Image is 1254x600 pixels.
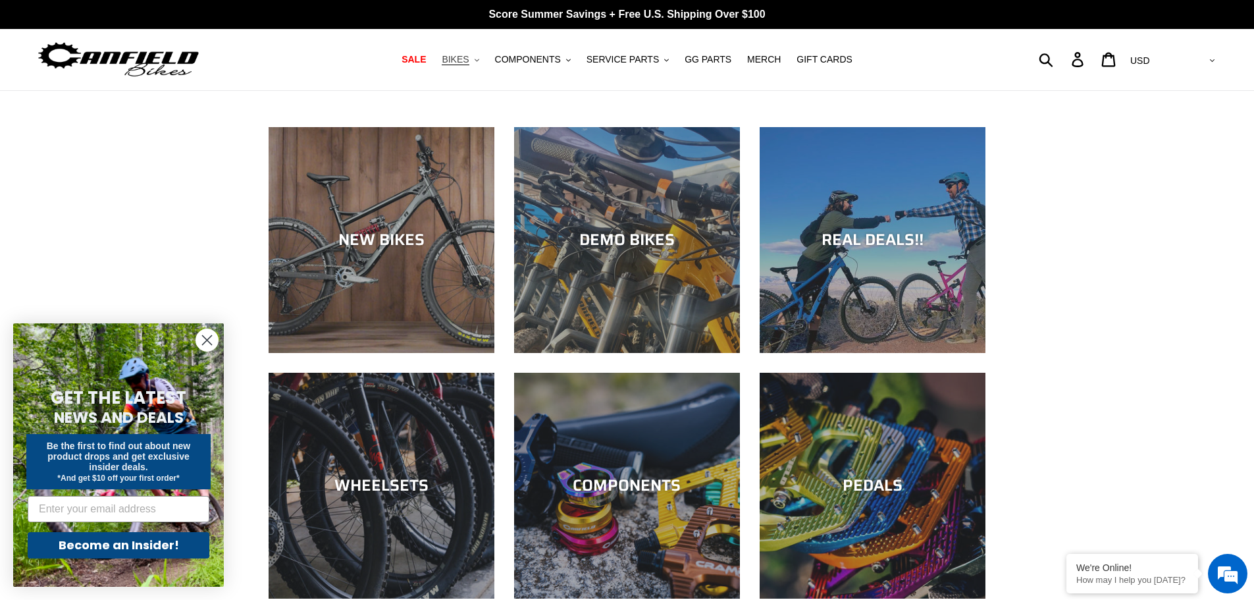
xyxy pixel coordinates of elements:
span: COMPONENTS [495,54,561,65]
span: GIFT CARDS [797,54,852,65]
div: We're Online! [1076,562,1188,573]
span: *And get $10 off your first order* [57,474,179,483]
a: GIFT CARDS [790,51,859,68]
button: SERVICE PARTS [580,51,675,68]
span: BIKES [442,54,469,65]
span: SERVICE PARTS [587,54,659,65]
a: WHEELSETS [269,373,494,599]
span: GET THE LATEST [51,386,186,410]
a: GG PARTS [678,51,738,68]
a: SALE [395,51,432,68]
a: MERCH [741,51,787,68]
div: DEMO BIKES [514,231,740,250]
p: How may I help you today? [1076,575,1188,585]
button: Close dialog [196,329,219,352]
input: Enter your email address [28,496,209,522]
span: NEWS AND DEALS [54,407,184,428]
a: DEMO BIKES [514,127,740,353]
input: Search [1046,45,1080,74]
div: NEW BIKES [269,231,494,250]
a: REAL DEALS!! [760,127,985,353]
div: REAL DEALS!! [760,231,985,250]
button: Become an Insider! [28,532,209,559]
div: PEDALS [760,476,985,495]
span: GG PARTS [685,54,731,65]
a: PEDALS [760,373,985,599]
div: COMPONENTS [514,476,740,495]
a: NEW BIKES [269,127,494,353]
span: MERCH [747,54,781,65]
span: SALE [402,54,426,65]
img: Canfield Bikes [36,39,201,80]
button: COMPONENTS [488,51,577,68]
span: Be the first to find out about new product drops and get exclusive insider deals. [47,441,191,472]
button: BIKES [435,51,485,68]
a: COMPONENTS [514,373,740,599]
div: WHEELSETS [269,476,494,495]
